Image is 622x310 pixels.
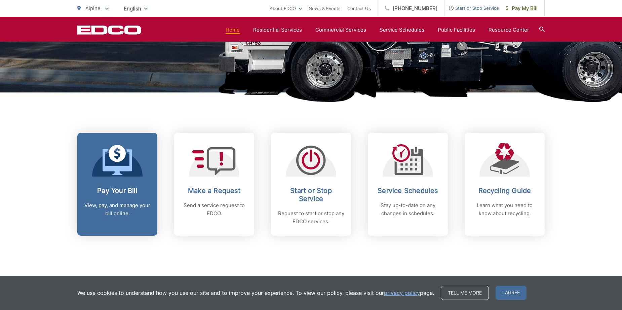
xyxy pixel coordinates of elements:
[471,201,538,218] p: Learn what you need to know about recycling.
[85,5,101,11] span: Alpine
[278,187,344,203] h2: Start or Stop Service
[77,133,157,236] a: Pay Your Bill View, pay, and manage your bill online.
[77,25,141,35] a: EDCD logo. Return to the homepage.
[226,26,240,34] a: Home
[84,187,151,195] h2: Pay Your Bill
[309,4,341,12] a: News & Events
[506,4,538,12] span: Pay My Bill
[84,201,151,218] p: View, pay, and manage your bill online.
[384,289,420,297] a: privacy policy
[496,286,527,300] span: I agree
[181,187,247,195] h2: Make a Request
[368,133,448,236] a: Service Schedules Stay up-to-date on any changes in schedules.
[441,286,489,300] a: Tell me more
[438,26,475,34] a: Public Facilities
[253,26,302,34] a: Residential Services
[270,4,302,12] a: About EDCO
[119,3,153,14] span: English
[315,26,366,34] a: Commercial Services
[174,133,254,236] a: Make a Request Send a service request to EDCO.
[489,26,529,34] a: Resource Center
[465,133,545,236] a: Recycling Guide Learn what you need to know about recycling.
[278,209,344,226] p: Request to start or stop any EDCO services.
[181,201,247,218] p: Send a service request to EDCO.
[77,289,434,297] p: We use cookies to understand how you use our site and to improve your experience. To view our pol...
[380,26,424,34] a: Service Schedules
[375,201,441,218] p: Stay up-to-date on any changes in schedules.
[375,187,441,195] h2: Service Schedules
[347,4,371,12] a: Contact Us
[471,187,538,195] h2: Recycling Guide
